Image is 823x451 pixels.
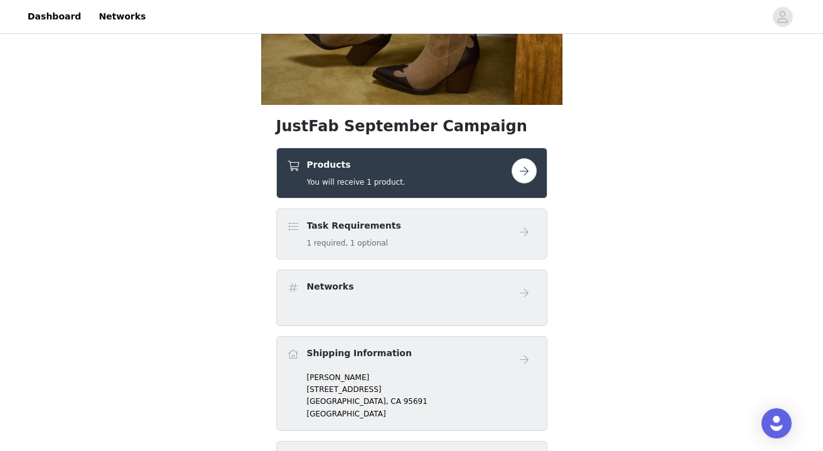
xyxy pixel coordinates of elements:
[307,158,406,171] h4: Products
[276,148,547,198] div: Products
[276,336,547,431] div: Shipping Information
[404,397,428,406] span: 95691
[307,219,401,232] h4: Task Requirements
[307,177,406,188] h5: You will receive 1 product.
[276,269,547,326] div: Networks
[777,7,788,27] div: avatar
[20,3,89,31] a: Dashboard
[307,372,537,383] p: [PERSON_NAME]
[761,408,792,438] div: Open Intercom Messenger
[276,115,547,138] h1: JustFab September Campaign
[307,237,401,249] h5: 1 required, 1 optional
[307,408,537,420] p: [GEOGRAPHIC_DATA]
[307,397,389,406] span: [GEOGRAPHIC_DATA],
[307,280,354,293] h4: Networks
[276,209,547,259] div: Task Requirements
[307,347,412,360] h4: Shipping Information
[390,397,401,406] span: CA
[91,3,153,31] a: Networks
[307,384,537,395] p: [STREET_ADDRESS]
